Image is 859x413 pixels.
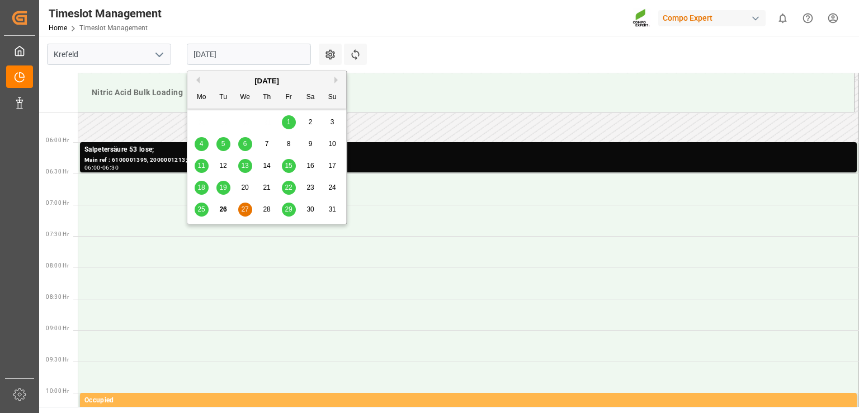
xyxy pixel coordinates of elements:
span: 06:00 Hr [46,137,69,143]
div: Main ref : 6100001395, 2000001213; [84,156,852,165]
span: 08:00 Hr [46,262,69,269]
div: Choose Friday, August 29th, 2025 [282,203,296,217]
div: We [238,91,252,105]
span: 21 [263,184,270,191]
span: 7 [265,140,269,148]
span: 27 [241,205,248,213]
div: Choose Tuesday, August 12th, 2025 [216,159,230,173]
div: Choose Wednesday, August 27th, 2025 [238,203,252,217]
div: Choose Sunday, August 3rd, 2025 [325,115,339,129]
span: 10:00 Hr [46,388,69,394]
span: 5 [221,140,225,148]
div: Choose Monday, August 25th, 2025 [195,203,209,217]
span: 30 [306,205,314,213]
span: 12 [219,162,226,170]
span: 3 [331,118,334,126]
div: Timeslot Management [49,5,162,22]
button: Previous Month [193,77,200,83]
div: Choose Sunday, August 24th, 2025 [325,181,339,195]
span: 29 [285,205,292,213]
div: Salpetersäure 53 lose; [84,144,852,156]
div: - [101,406,102,411]
div: 06:00 [84,165,101,170]
div: Choose Friday, August 8th, 2025 [282,137,296,151]
span: 4 [200,140,204,148]
span: 25 [197,205,205,213]
span: 09:00 Hr [46,325,69,331]
span: 1 [287,118,291,126]
button: Help Center [795,6,820,31]
span: 08:30 Hr [46,294,69,300]
img: Screenshot%202023-09-29%20at%2010.02.21.png_1712312052.png [633,8,650,28]
div: [DATE] [187,76,346,87]
span: 23 [306,184,314,191]
div: Su [325,91,339,105]
input: DD.MM.YYYY [187,44,311,65]
span: 13 [241,162,248,170]
div: Choose Tuesday, August 5th, 2025 [216,137,230,151]
div: Choose Wednesday, August 6th, 2025 [238,137,252,151]
div: Compo Expert [658,10,766,26]
span: 26 [219,205,226,213]
a: Home [49,24,67,32]
span: 17 [328,162,336,170]
span: 28 [263,205,270,213]
div: Choose Friday, August 22nd, 2025 [282,181,296,195]
div: Choose Saturday, August 23rd, 2025 [304,181,318,195]
div: Sa [304,91,318,105]
span: 07:30 Hr [46,231,69,237]
div: 06:30 [102,165,119,170]
span: 22 [285,184,292,191]
span: 2 [309,118,313,126]
div: Choose Wednesday, August 20th, 2025 [238,181,252,195]
div: Mo [195,91,209,105]
button: Compo Expert [658,7,770,29]
span: 11 [197,162,205,170]
div: 10:00 [84,406,101,411]
span: 19 [219,184,226,191]
span: 20 [241,184,248,191]
span: 24 [328,184,336,191]
span: 31 [328,205,336,213]
div: Choose Thursday, August 21st, 2025 [260,181,274,195]
span: 9 [309,140,313,148]
span: 8 [287,140,291,148]
div: Choose Thursday, August 7th, 2025 [260,137,274,151]
span: 07:00 Hr [46,200,69,206]
div: Choose Sunday, August 17th, 2025 [325,159,339,173]
div: Choose Monday, August 18th, 2025 [195,181,209,195]
span: 06:30 Hr [46,168,69,175]
div: Choose Saturday, August 9th, 2025 [304,137,318,151]
div: 12:00 [102,406,119,411]
div: Choose Sunday, August 31st, 2025 [325,203,339,217]
div: Choose Tuesday, August 26th, 2025 [216,203,230,217]
div: Choose Tuesday, August 19th, 2025 [216,181,230,195]
span: 18 [197,184,205,191]
span: 14 [263,162,270,170]
span: 6 [243,140,247,148]
div: Choose Friday, August 15th, 2025 [282,159,296,173]
div: Choose Friday, August 1st, 2025 [282,115,296,129]
div: Choose Saturday, August 2nd, 2025 [304,115,318,129]
span: 10 [328,140,336,148]
div: Choose Wednesday, August 13th, 2025 [238,159,252,173]
span: 15 [285,162,292,170]
input: Type to search/select [47,44,171,65]
span: 16 [306,162,314,170]
div: Fr [282,91,296,105]
div: Choose Saturday, August 30th, 2025 [304,203,318,217]
button: Next Month [334,77,341,83]
span: 09:30 Hr [46,356,69,363]
div: Occupied [84,395,852,406]
div: Th [260,91,274,105]
div: Tu [216,91,230,105]
div: - [101,165,102,170]
div: Choose Thursday, August 28th, 2025 [260,203,274,217]
button: show 0 new notifications [770,6,795,31]
div: Nitric Acid Bulk Loading [87,82,845,103]
div: Choose Saturday, August 16th, 2025 [304,159,318,173]
div: Choose Monday, August 4th, 2025 [195,137,209,151]
div: month 2025-08 [191,111,343,220]
div: Choose Monday, August 11th, 2025 [195,159,209,173]
button: open menu [150,46,167,63]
